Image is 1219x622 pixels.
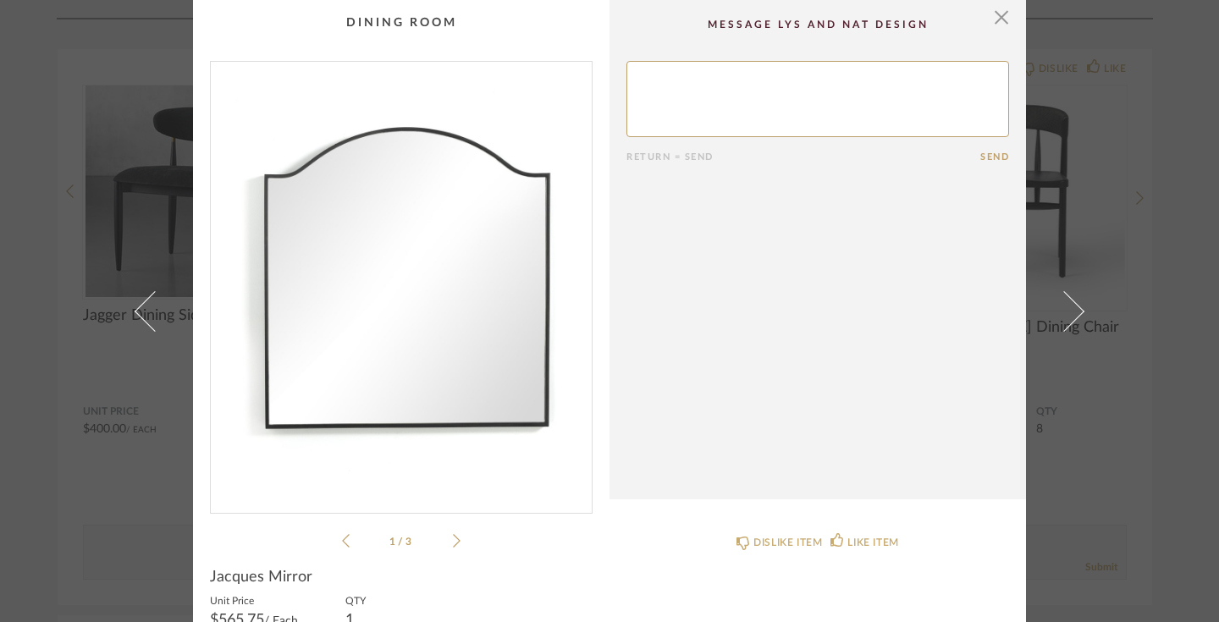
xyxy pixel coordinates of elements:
[211,62,592,499] div: 0
[210,593,298,607] label: Unit Price
[211,62,592,499] img: 4e61faaf-1597-4d6a-a671-ab92f06acd0e_1000x1000.jpg
[847,534,898,551] div: LIKE ITEM
[980,151,1009,162] button: Send
[210,568,312,586] span: Jacques Mirror
[398,537,405,547] span: /
[405,537,414,547] span: 3
[626,151,980,162] div: Return = Send
[389,537,398,547] span: 1
[753,534,822,551] div: DISLIKE ITEM
[345,593,366,607] label: QTY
